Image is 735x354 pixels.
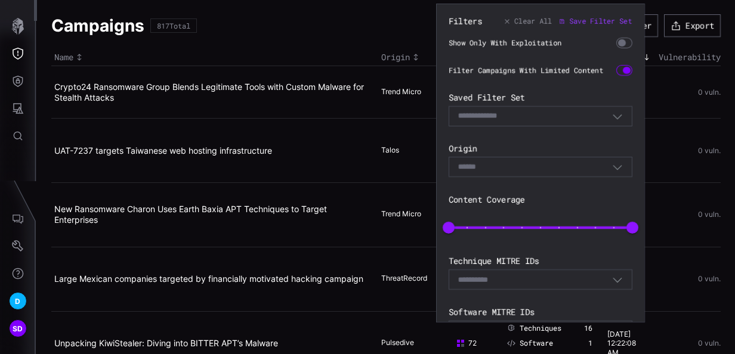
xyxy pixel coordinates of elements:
[449,143,632,154] label: Origin
[54,52,375,63] div: Toggle sort direction
[507,324,561,333] a: Techniques
[54,274,363,284] a: Large Mexican companies targeted by financially motivated hacking campaign
[520,339,553,348] span: Software
[381,274,441,284] div: ThreatRecord
[584,324,592,333] div: 16
[449,194,632,205] label: Content Coverage
[381,52,450,63] div: Toggle sort direction
[664,14,721,37] button: Export
[54,338,278,348] a: Unpacking KiwiStealer: Diving into BITTER APT’s Malware
[15,295,20,308] span: D
[507,339,553,348] a: Software
[612,162,623,172] button: Toggle options menu
[1,287,35,315] button: D
[54,204,327,225] a: New Ransomware Charon Uses Earth Baxia APT Techniques to Target Enterprises
[588,339,592,348] div: 1
[569,17,632,26] span: Save Filter Set
[456,339,492,348] div: 72
[449,256,632,266] label: Technique MITRE IDs
[612,111,623,122] button: Toggle options menu
[157,22,190,29] div: 817 Total
[13,322,23,335] span: SD
[381,209,441,220] div: Trend Micro
[1,315,35,342] button: SD
[449,16,482,27] div: Filters
[54,82,364,103] a: Crypto24 Ransomware Group Blends Legitimate Tools with Custom Malware for Stealth Attacks
[449,65,632,76] section: Filter Campaigns With Limited Content
[51,15,144,36] h1: Campaigns
[520,324,561,333] span: Techniques
[659,275,721,283] div: 0 vuln.
[54,145,272,156] a: UAT-7237 targets Taiwanese web hosting infrastructure
[656,49,721,66] th: Vulnerability
[659,210,721,219] div: 0 vuln.
[659,88,721,97] div: 0 vuln.
[381,145,441,156] div: Talos
[659,339,721,347] div: 0 vuln.
[504,16,552,27] button: Clear All
[612,274,623,285] button: Toggle options menu
[558,16,632,27] button: Save Filter Set
[449,92,632,103] label: Saved Filter Set
[449,307,632,318] label: Software MITRE IDs
[381,338,441,349] div: Pulsedive
[659,147,721,155] div: 0 vuln.
[381,87,441,98] div: Trend Micro
[514,17,552,26] span: Clear All
[449,38,632,48] section: Show Only With Exploitation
